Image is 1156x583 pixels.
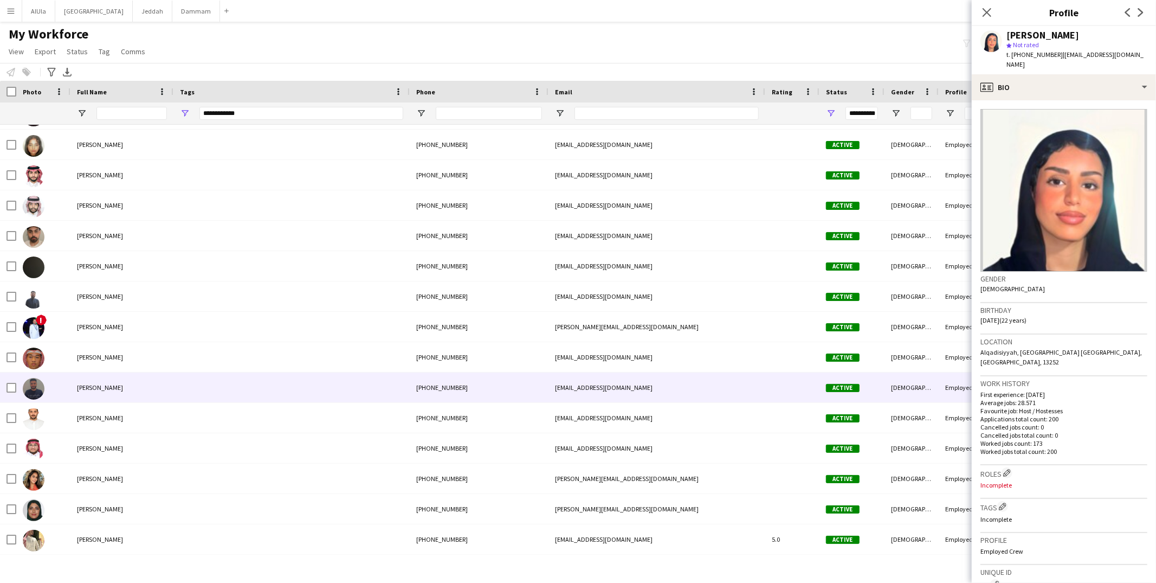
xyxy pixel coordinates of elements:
div: [PHONE_NUMBER] [410,190,548,220]
span: Tag [99,47,110,56]
div: [DEMOGRAPHIC_DATA] [884,342,939,372]
p: Average jobs: 28.571 [980,399,1147,407]
span: Not rated [1013,41,1039,49]
input: Profile Filter Input [965,107,1002,120]
p: Cancelled jobs count: 0 [980,423,1147,431]
span: Full Name [77,88,107,96]
div: [PHONE_NUMBER] [410,403,548,433]
div: [PERSON_NAME] [1006,30,1079,40]
div: Employed Crew [939,403,1008,433]
div: [PHONE_NUMBER] [410,373,548,402]
div: [PHONE_NUMBER] [410,494,548,524]
div: [DEMOGRAPHIC_DATA] [884,494,939,524]
button: AlUla [22,1,55,22]
span: Active [826,505,860,514]
p: Employed Crew [980,547,1147,555]
div: 5.0 [765,524,819,554]
span: [PERSON_NAME] [77,323,123,331]
a: Export [30,44,60,59]
p: First experience: [DATE] [980,390,1147,399]
span: Status [67,47,88,56]
div: Employed Crew [939,433,1008,463]
div: [DEMOGRAPHIC_DATA] [884,464,939,494]
div: [PHONE_NUMBER] [410,281,548,311]
span: [DEMOGRAPHIC_DATA] [980,285,1045,293]
img: Sara Fauzi [23,469,44,491]
img: yara aljohani [23,135,44,157]
span: My Workforce [9,26,88,42]
span: Active [826,141,860,149]
div: [DEMOGRAPHIC_DATA] [884,312,939,342]
div: [DEMOGRAPHIC_DATA] [884,221,939,251]
span: [PERSON_NAME] [77,444,123,452]
span: [PERSON_NAME] [77,171,123,179]
span: [PERSON_NAME] [77,353,123,361]
span: Status [826,88,847,96]
input: Full Name Filter Input [96,107,167,120]
div: [DEMOGRAPHIC_DATA] [884,524,939,554]
img: Moutasem Alattas [23,378,44,400]
button: Open Filter Menu [945,108,955,118]
div: [EMAIL_ADDRESS][DOMAIN_NAME] [548,342,765,372]
button: Open Filter Menu [180,108,190,118]
h3: Birthday [980,305,1147,315]
span: Active [826,536,860,544]
h3: Gender [980,274,1147,284]
h3: Roles [980,467,1147,479]
div: [EMAIL_ADDRESS][DOMAIN_NAME] [548,281,765,311]
div: [DEMOGRAPHIC_DATA] [884,251,939,281]
input: Email Filter Input [574,107,759,120]
div: [PERSON_NAME][EMAIL_ADDRESS][DOMAIN_NAME] [548,464,765,494]
span: [PERSON_NAME] [77,383,123,392]
h3: Unique ID [980,567,1147,577]
span: Photo [23,88,41,96]
span: Active [826,293,860,301]
h3: Location [980,337,1147,347]
a: Status [62,44,92,59]
div: [EMAIL_ADDRESS][DOMAIN_NAME] [548,130,765,159]
img: Omar Hanbazazah [23,408,44,430]
button: [GEOGRAPHIC_DATA] [55,1,133,22]
div: [PHONE_NUMBER] [410,251,548,281]
button: Open Filter Menu [77,108,87,118]
button: Open Filter Menu [416,108,426,118]
div: Employed Crew [939,373,1008,402]
span: t. [PHONE_NUMBER] [1006,50,1063,59]
span: Active [826,384,860,392]
p: Incomplete [980,481,1147,489]
div: Employed Crew [939,130,1008,159]
div: [PHONE_NUMBER] [410,160,548,190]
div: Employed Crew [939,221,1008,251]
h3: Profile [980,535,1147,545]
span: Email [555,88,572,96]
button: Open Filter Menu [555,108,565,118]
span: Active [826,323,860,331]
div: [EMAIL_ADDRESS][DOMAIN_NAME] [548,524,765,554]
app-action-btn: Advanced filters [45,66,58,79]
span: Active [826,475,860,483]
img: Sari Saleh [23,530,44,552]
span: Gender [891,88,914,96]
a: Comms [117,44,150,59]
span: Profile [945,88,967,96]
div: [PHONE_NUMBER] [410,524,548,554]
h3: Tags [980,501,1147,512]
span: Active [826,202,860,210]
span: [PERSON_NAME] [77,201,123,209]
div: [DEMOGRAPHIC_DATA] [884,433,939,463]
img: Omar Khalil [23,439,44,460]
div: [PHONE_NUMBER] [410,342,548,372]
span: | [EMAIL_ADDRESS][DOMAIN_NAME] [1006,50,1144,68]
input: Gender Filter Input [910,107,932,120]
p: Favourite job: Host / Hostesses [980,407,1147,415]
a: View [4,44,28,59]
span: [PERSON_NAME] [77,475,123,483]
span: ! [36,315,47,325]
button: Open Filter Menu [891,108,901,118]
span: Active [826,171,860,180]
button: Open Filter Menu [826,108,836,118]
span: Active [826,232,860,240]
img: Abdulaziz Mohammed [23,287,44,309]
span: Alqadisiyyah, [GEOGRAPHIC_DATA] [GEOGRAPHIC_DATA], [GEOGRAPHIC_DATA], 13252 [980,348,1142,366]
span: Rating [772,88,792,96]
